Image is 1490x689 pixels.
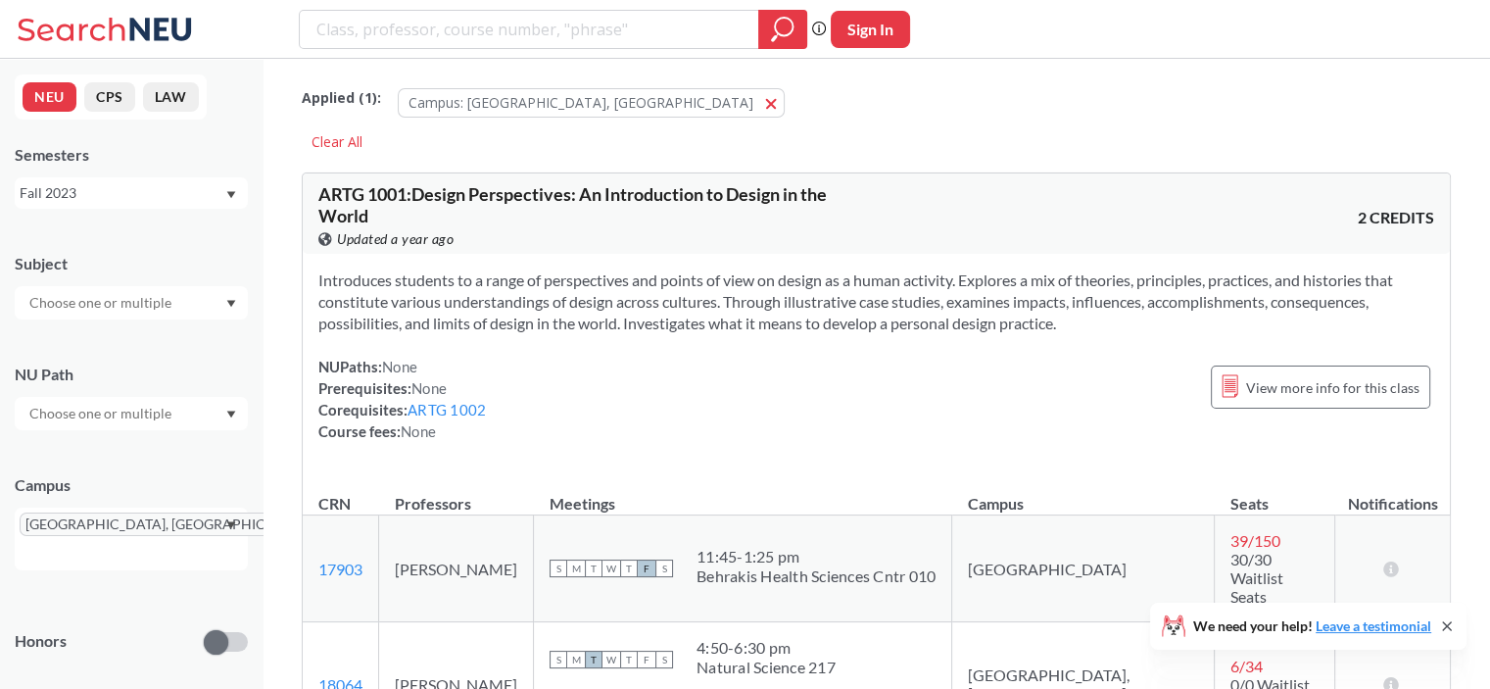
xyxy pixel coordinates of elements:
[1230,550,1283,606] span: 30/30 Waitlist Seats
[23,82,76,112] button: NEU
[952,516,1215,622] td: [GEOGRAPHIC_DATA]
[585,651,602,668] span: T
[655,651,673,668] span: S
[1358,207,1434,228] span: 2 CREDITS
[620,560,638,577] span: T
[697,658,836,677] div: Natural Science 217
[15,144,248,166] div: Semesters
[318,356,486,442] div: NUPaths: Prerequisites: Corequisites: Course fees:
[302,87,381,109] span: Applied ( 1 ):
[831,11,910,48] button: Sign In
[318,183,827,226] span: ARTG 1001 : Design Perspectives: An Introduction to Design in the World
[20,182,224,204] div: Fall 2023
[15,177,248,209] div: Fall 2023Dropdown arrow
[226,300,236,308] svg: Dropdown arrow
[1316,617,1431,634] a: Leave a testimonial
[1230,531,1280,550] span: 39 / 150
[15,397,248,430] div: Dropdown arrow
[15,253,248,274] div: Subject
[1230,657,1263,675] span: 6 / 34
[697,638,836,658] div: 4:50 - 6:30 pm
[758,10,807,49] div: magnifying glass
[567,560,585,577] span: M
[20,513,331,536] span: [GEOGRAPHIC_DATA], [GEOGRAPHIC_DATA]X to remove pill
[226,521,236,529] svg: Dropdown arrow
[318,493,351,515] div: CRN
[638,651,655,668] span: F
[318,271,1393,332] span: Introduces students to a range of perspectives and points of view on design as a human activity. ...
[314,13,745,46] input: Class, professor, course number, "phrase"
[585,560,602,577] span: T
[697,566,936,586] div: Behrakis Health Sciences Cntr 010
[20,402,184,425] input: Choose one or multiple
[20,291,184,315] input: Choose one or multiple
[1215,473,1335,516] th: Seats
[302,127,372,157] div: Clear All
[15,508,248,570] div: [GEOGRAPHIC_DATA], [GEOGRAPHIC_DATA]X to remove pillDropdown arrow
[952,473,1215,516] th: Campus
[697,547,936,566] div: 11:45 - 1:25 pm
[379,516,534,622] td: [PERSON_NAME]
[398,88,785,118] button: Campus: [GEOGRAPHIC_DATA], [GEOGRAPHIC_DATA]
[1193,619,1431,633] span: We need your help!
[411,379,447,397] span: None
[226,191,236,199] svg: Dropdown arrow
[1335,473,1450,516] th: Notifications
[379,473,534,516] th: Professors
[1246,375,1419,400] span: View more info for this class
[550,651,567,668] span: S
[408,401,486,418] a: ARTG 1002
[337,228,454,250] span: Updated a year ago
[602,651,620,668] span: W
[550,560,567,577] span: S
[318,560,362,578] a: 17903
[15,364,248,385] div: NU Path
[567,651,585,668] span: M
[602,560,620,577] span: W
[15,630,67,653] p: Honors
[143,82,199,112] button: LAW
[15,286,248,320] div: Dropdown arrow
[534,473,952,516] th: Meetings
[771,16,794,43] svg: magnifying glass
[409,93,753,112] span: Campus: [GEOGRAPHIC_DATA], [GEOGRAPHIC_DATA]
[620,651,638,668] span: T
[84,82,135,112] button: CPS
[382,358,417,375] span: None
[638,560,655,577] span: F
[401,422,436,440] span: None
[655,560,673,577] span: S
[15,474,248,496] div: Campus
[226,411,236,418] svg: Dropdown arrow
